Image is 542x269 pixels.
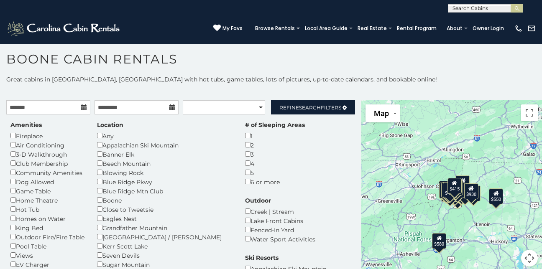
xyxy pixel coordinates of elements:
div: Eagles Nest [97,214,233,223]
div: $580 [432,233,446,249]
div: $545 [441,182,455,198]
img: White-1-2.png [6,20,122,37]
a: RefineSearchFilters [271,100,355,114]
div: 5 [245,168,305,177]
div: 4 [245,159,305,168]
label: Amenities [10,121,42,129]
div: Game Table [10,186,84,195]
div: Appalachian Ski Mountain [97,140,233,150]
div: King Bed [10,223,84,232]
div: Air Conditioning [10,140,84,150]
a: About [442,23,467,34]
a: Real Estate [353,23,391,34]
label: Outdoor [245,196,271,205]
div: Blue Ridge Pkwy [97,177,233,186]
div: Club Membership [10,159,84,168]
a: Rental Program [393,23,441,34]
div: Creek | Stream [245,207,315,216]
div: Grandfather Mountain [97,223,233,232]
button: Map camera controls [521,250,538,266]
div: 3-D Walkthrough [10,150,84,159]
div: Close to Tweetsie [97,205,233,214]
span: Map [374,109,389,118]
button: Change map style [366,104,400,122]
div: 3 [245,150,305,159]
label: Location [97,121,123,129]
div: 6 or more [245,177,305,186]
span: Search [299,104,321,111]
div: Blowing Rock [97,168,233,177]
span: Refine Filters [279,104,341,111]
span: My Favs [222,25,243,32]
div: Beech Mountain [97,159,233,168]
div: Water Sport Activities [245,234,315,244]
a: My Favs [213,24,243,33]
a: Local Area Guide [301,23,352,34]
div: [GEOGRAPHIC_DATA] / [PERSON_NAME] [97,232,233,241]
div: Blue Ridge Mtn Club [97,186,233,195]
div: Pool Table [10,241,84,251]
div: Fireplace [10,131,84,140]
div: $425 [439,183,453,198]
div: Dog Allowed [10,177,84,186]
div: Outdoor Fire/Fire Table [10,232,84,241]
label: Ski Resorts [245,254,279,262]
div: $720 [439,181,453,197]
div: Lake Front Cabins [245,216,315,225]
div: Boone [97,195,233,205]
label: # of Sleeping Areas [245,121,305,129]
div: $930 [464,183,478,199]
div: Any [97,131,233,140]
button: Toggle fullscreen view [521,104,538,121]
div: $415 [447,178,462,194]
div: $525 [455,175,470,191]
div: EV Charger [10,260,84,269]
div: Kerr Scott Lake [97,241,233,251]
div: Views [10,251,84,260]
div: 2 [245,140,305,150]
div: Sugar Mountain [97,260,233,269]
a: Browse Rentals [251,23,299,34]
div: Community Amenities [10,168,84,177]
div: Home Theatre [10,195,84,205]
div: 1 [245,131,305,140]
div: Homes on Water [10,214,84,223]
img: phone-regular-white.png [514,24,523,33]
img: mail-regular-white.png [527,24,536,33]
div: Banner Elk [97,150,233,159]
div: Seven Devils [97,251,233,260]
div: Fenced-In Yard [245,225,315,234]
div: $550 [489,188,503,204]
div: $430 [443,182,457,198]
div: Hot Tub [10,205,84,214]
a: Owner Login [468,23,508,34]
